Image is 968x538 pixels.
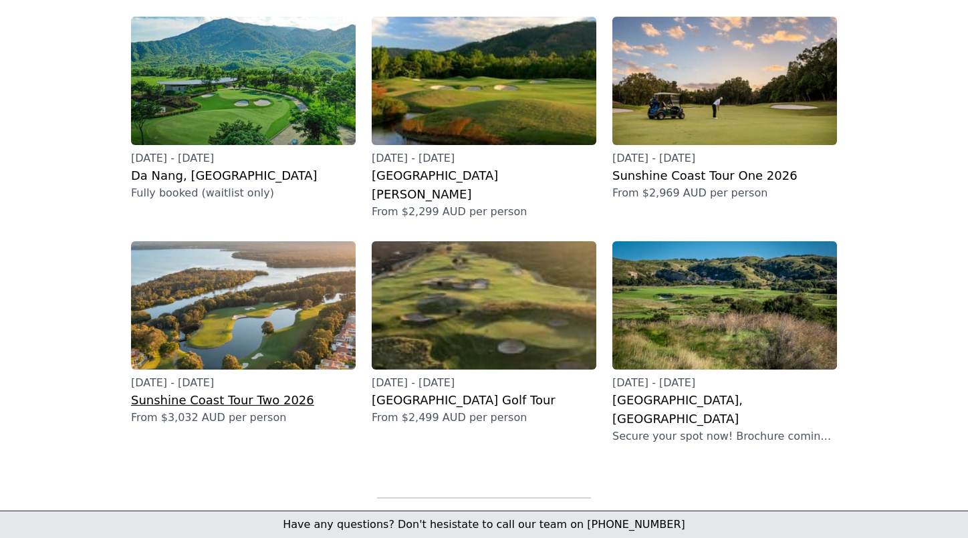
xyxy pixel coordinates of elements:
[131,185,356,201] p: Fully booked (waitlist only)
[372,241,596,426] a: [DATE] - [DATE][GEOGRAPHIC_DATA] Golf TourFrom $2,499 AUD per person
[372,375,596,391] p: [DATE] - [DATE]
[372,204,596,220] p: From $2,299 AUD per person
[612,241,837,444] a: [DATE] - [DATE][GEOGRAPHIC_DATA], [GEOGRAPHIC_DATA]Secure your spot now! Brochure coming soon
[372,410,596,426] p: From $2,499 AUD per person
[131,166,356,185] h2: Da Nang, [GEOGRAPHIC_DATA]
[612,185,837,201] p: From $2,969 AUD per person
[612,166,837,185] h2: Sunshine Coast Tour One 2026
[372,17,596,220] a: [DATE] - [DATE][GEOGRAPHIC_DATA][PERSON_NAME]From $2,299 AUD per person
[612,391,837,428] h2: [GEOGRAPHIC_DATA], [GEOGRAPHIC_DATA]
[612,17,837,201] a: [DATE] - [DATE]Sunshine Coast Tour One 2026From $2,969 AUD per person
[372,391,596,410] h2: [GEOGRAPHIC_DATA] Golf Tour
[372,150,596,166] p: [DATE] - [DATE]
[131,17,356,201] a: [DATE] - [DATE]Da Nang, [GEOGRAPHIC_DATA]Fully booked (waitlist only)
[131,150,356,166] p: [DATE] - [DATE]
[131,391,356,410] h2: Sunshine Coast Tour Two 2026
[612,375,837,391] p: [DATE] - [DATE]
[612,428,837,444] p: Secure your spot now! Brochure coming soon
[131,241,356,426] a: [DATE] - [DATE]Sunshine Coast Tour Two 2026From $3,032 AUD per person
[372,166,596,204] h2: [GEOGRAPHIC_DATA][PERSON_NAME]
[612,150,837,166] p: [DATE] - [DATE]
[131,410,356,426] p: From $3,032 AUD per person
[131,375,356,391] p: [DATE] - [DATE]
